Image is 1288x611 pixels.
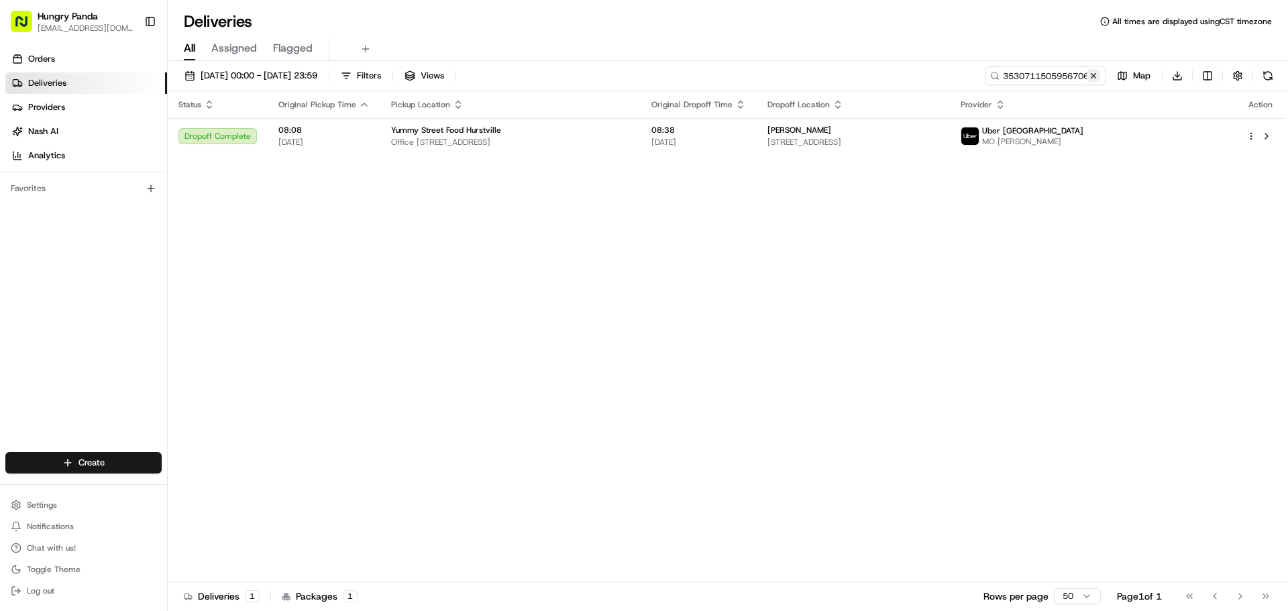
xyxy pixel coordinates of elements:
span: [DATE] 00:00 - [DATE] 23:59 [201,70,317,82]
span: [PERSON_NAME] [767,125,831,135]
span: Views [421,70,444,82]
button: Map [1111,66,1157,85]
span: Create [78,457,105,469]
span: Yummy Street Food Hurstville [391,125,501,135]
span: All [184,40,195,56]
button: Toggle Theme [5,560,162,579]
span: Pickup Location [391,99,450,110]
div: Packages [282,590,358,603]
span: [STREET_ADDRESS] [767,137,938,148]
span: Orders [28,53,55,65]
button: Create [5,452,162,474]
span: Log out [27,586,54,596]
a: Nash AI [5,121,167,142]
h1: Deliveries [184,11,252,32]
span: All times are displayed using CST timezone [1112,16,1272,27]
span: Flagged [273,40,313,56]
button: Views [398,66,450,85]
a: Orders [5,48,167,70]
span: Deliveries [28,77,66,89]
button: Settings [5,496,162,514]
span: [DATE] [651,137,746,148]
span: Original Pickup Time [278,99,356,110]
button: Refresh [1258,66,1277,85]
span: 08:38 [651,125,746,135]
button: Hungry Panda [38,9,98,23]
button: [DATE] 00:00 - [DATE] 23:59 [178,66,323,85]
span: 08:08 [278,125,370,135]
span: Dropoff Location [767,99,830,110]
div: Page 1 of 1 [1117,590,1162,603]
span: Filters [357,70,381,82]
button: Filters [335,66,387,85]
span: Toggle Theme [27,564,80,575]
div: Action [1246,99,1275,110]
span: Analytics [28,150,65,162]
div: 1 [343,590,358,602]
span: Notifications [27,521,74,532]
span: Providers [28,101,65,113]
button: Notifications [5,517,162,536]
a: Providers [5,97,167,118]
div: Favorites [5,178,162,199]
img: uber-new-logo.jpeg [961,127,979,145]
input: Type to search [985,66,1106,85]
a: Deliveries [5,72,167,94]
button: Chat with us! [5,539,162,557]
span: Assigned [211,40,257,56]
p: Rows per page [983,590,1049,603]
span: Settings [27,500,57,510]
div: Deliveries [184,590,260,603]
button: Hungry Panda[EMAIL_ADDRESS][DOMAIN_NAME] [5,5,139,38]
span: MO [PERSON_NAME] [982,136,1083,147]
div: 1 [245,590,260,602]
span: Office [STREET_ADDRESS] [391,137,630,148]
span: Chat with us! [27,543,76,553]
span: Original Dropoff Time [651,99,733,110]
span: Status [178,99,201,110]
span: [DATE] [278,137,370,148]
button: [EMAIL_ADDRESS][DOMAIN_NAME] [38,23,133,34]
span: Map [1133,70,1150,82]
span: Nash AI [28,125,58,137]
button: Log out [5,581,162,600]
span: Uber [GEOGRAPHIC_DATA] [982,125,1083,136]
a: Analytics [5,145,167,166]
span: Provider [961,99,992,110]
